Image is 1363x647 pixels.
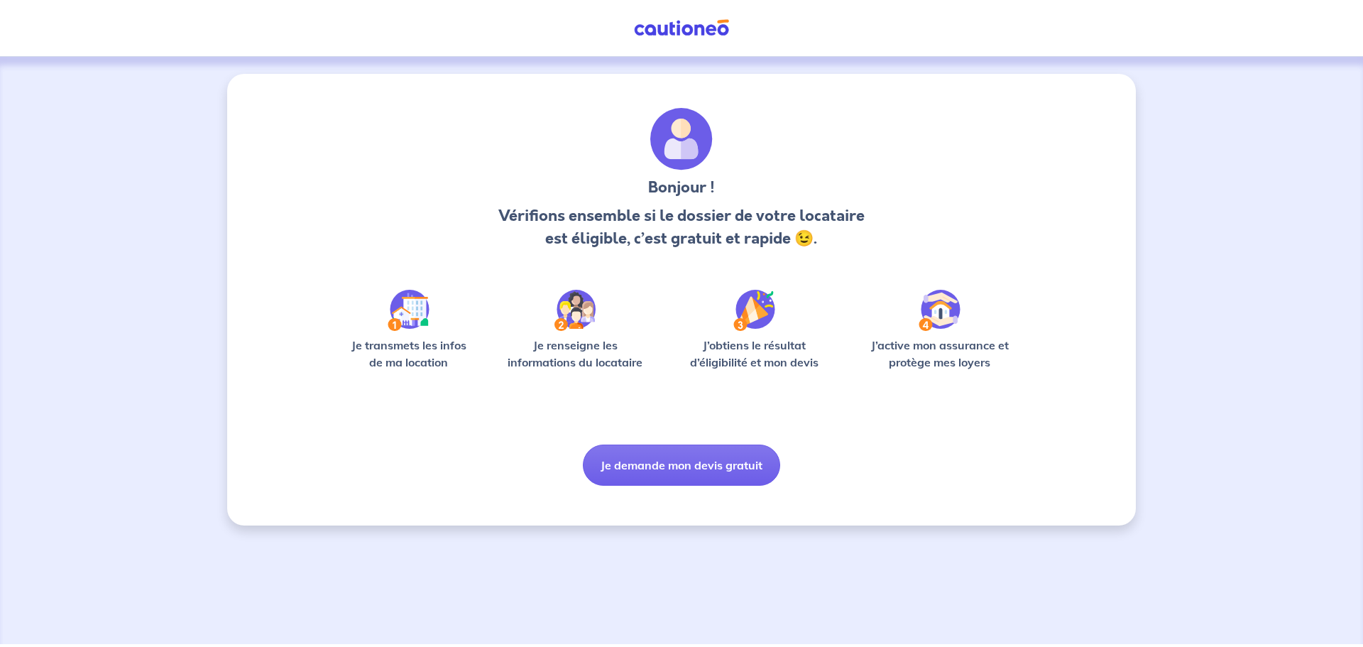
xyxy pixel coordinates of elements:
p: Je renseigne les informations du locataire [499,337,652,371]
img: /static/90a569abe86eec82015bcaae536bd8e6/Step-1.svg [388,290,429,331]
p: J’active mon assurance et protège mes loyers [857,337,1022,371]
img: /static/f3e743aab9439237c3e2196e4328bba9/Step-3.svg [733,290,775,331]
h3: Bonjour ! [494,176,868,199]
img: /static/c0a346edaed446bb123850d2d04ad552/Step-2.svg [554,290,596,331]
p: Vérifions ensemble si le dossier de votre locataire est éligible, c’est gratuit et rapide 😉. [494,205,868,250]
img: archivate [650,108,713,170]
p: Je transmets les infos de ma location [341,337,476,371]
img: Cautioneo [628,19,735,37]
button: Je demande mon devis gratuit [583,445,780,486]
p: J’obtiens le résultat d’éligibilité et mon devis [674,337,835,371]
img: /static/bfff1cf634d835d9112899e6a3df1a5d/Step-4.svg [919,290,960,331]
